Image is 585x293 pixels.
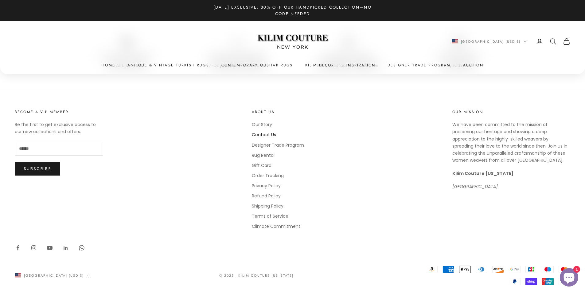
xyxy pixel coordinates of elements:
[102,62,115,68] a: Home
[127,62,209,68] a: Antique & Vintage Turkish Rugs
[252,213,288,219] a: Terms of Service
[252,193,281,199] a: Refund Policy
[305,62,334,68] summary: Kilim Decor
[252,132,276,138] a: Contact Us
[15,121,103,135] p: Be the first to get exclusive access to our new collections and offers.
[221,62,293,68] a: Contemporary Oushak Rugs
[452,184,498,190] em: [GEOGRAPHIC_DATA]
[79,245,85,251] a: Follow on WhatsApp
[463,62,483,68] a: Auction
[252,183,281,189] a: Privacy Policy
[452,39,458,44] img: United States
[219,273,294,278] p: © 2025 - Kilim Couture [US_STATE]
[388,62,451,68] a: Designer Trade Program
[252,203,283,209] a: Shipping Policy
[252,121,272,128] a: Our Story
[452,39,527,44] button: Change country or currency
[15,273,90,278] button: Change country or currency
[252,162,271,168] a: Gift Card
[63,245,69,251] a: Follow on LinkedIn
[207,4,379,17] p: [DATE] Exclusive: 30% Off Our Handpicked Collection—No Code Needed
[252,152,275,158] a: Rug Rental
[47,245,53,251] a: Follow on YouTube
[452,170,513,176] strong: Kilim Couture [US_STATE]
[461,39,521,44] span: [GEOGRAPHIC_DATA] (USD $)
[15,62,570,68] nav: Primary navigation
[15,273,21,278] img: United States
[452,121,570,164] p: We have been committed to the mission of preserving our heritage and showing a deep appreciation ...
[31,245,37,251] a: Follow on Instagram
[558,268,580,288] inbox-online-store-chat: Shopify online store chat
[24,273,84,278] span: [GEOGRAPHIC_DATA] (USD $)
[252,109,304,115] p: About Us
[346,62,375,68] a: Inspiration
[252,172,284,179] a: Order Tracking
[452,109,570,115] p: Our Mission
[452,38,571,45] nav: Secondary navigation
[15,109,103,115] p: Become a VIP Member
[254,27,331,56] img: Logo of Kilim Couture New York
[252,223,300,229] a: Climate Commitment
[15,245,21,251] a: Follow on Facebook
[15,162,60,175] button: Subscribe
[252,142,304,148] a: Designer Trade Program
